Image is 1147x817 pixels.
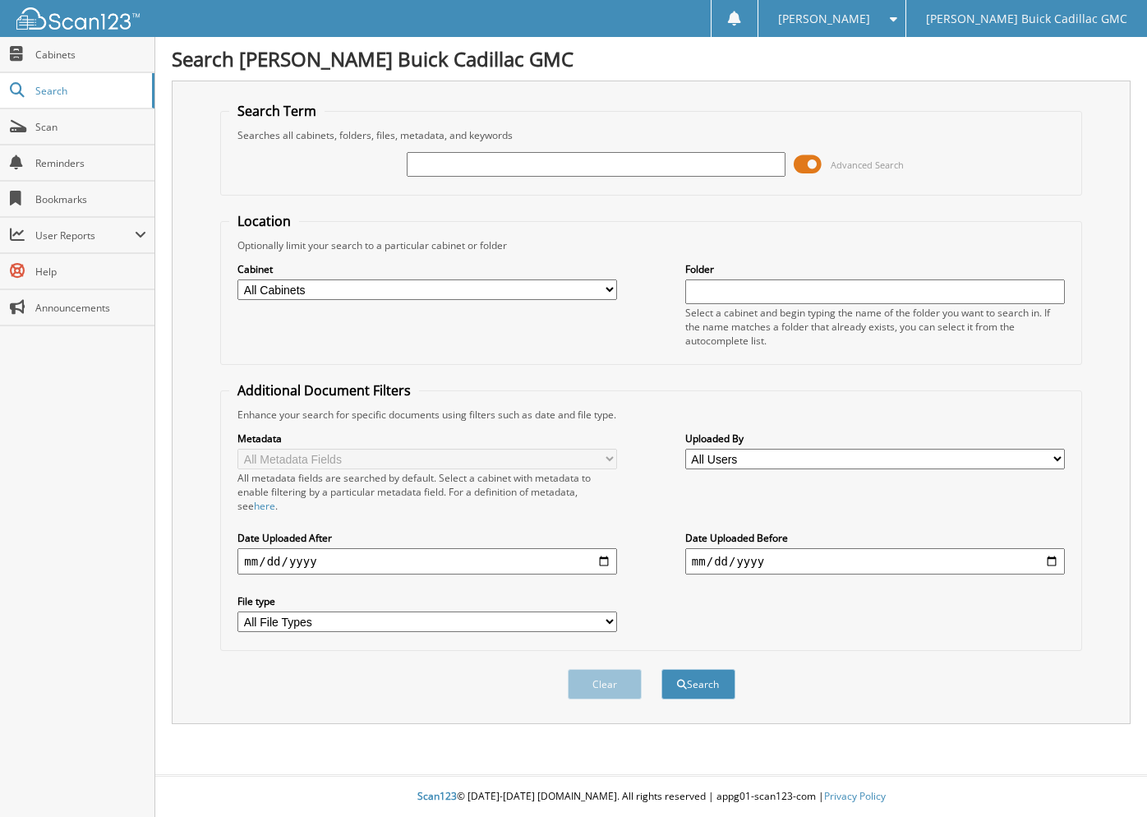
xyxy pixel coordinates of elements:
div: Select a cabinet and begin typing the name of the folder you want to search in. If the name match... [685,306,1065,348]
span: Scan123 [417,789,457,803]
div: Enhance your search for specific documents using filters such as date and file type. [229,408,1072,422]
button: Search [661,669,735,699]
label: Date Uploaded Before [685,531,1065,545]
span: Advanced Search [831,159,904,171]
label: Folder [685,262,1065,276]
label: Cabinet [237,262,617,276]
img: scan123-logo-white.svg [16,7,140,30]
span: [PERSON_NAME] [778,14,870,24]
label: File type [237,594,617,608]
span: Cabinets [35,48,146,62]
input: end [685,548,1065,575]
label: Uploaded By [685,432,1065,445]
label: Date Uploaded After [237,531,617,545]
span: [PERSON_NAME] Buick Cadillac GMC [926,14,1127,24]
input: start [237,548,617,575]
span: User Reports [35,228,135,242]
span: Announcements [35,301,146,315]
a: here [254,499,275,513]
legend: Location [229,212,299,230]
div: Searches all cabinets, folders, files, metadata, and keywords [229,128,1072,142]
label: Metadata [237,432,617,445]
button: Clear [568,669,642,699]
iframe: Chat Widget [1065,738,1147,817]
span: Reminders [35,156,146,170]
span: Bookmarks [35,192,146,206]
div: © [DATE]-[DATE] [DOMAIN_NAME]. All rights reserved | appg01-scan123-com | [155,777,1147,817]
legend: Search Term [229,102,325,120]
span: Search [35,84,144,98]
legend: Additional Document Filters [229,381,419,399]
span: Help [35,265,146,279]
div: Optionally limit your search to a particular cabinet or folder [229,238,1072,252]
a: Privacy Policy [824,789,886,803]
h1: Search [PERSON_NAME] Buick Cadillac GMC [172,45,1131,72]
div: All metadata fields are searched by default. Select a cabinet with metadata to enable filtering b... [237,471,617,513]
span: Scan [35,120,146,134]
